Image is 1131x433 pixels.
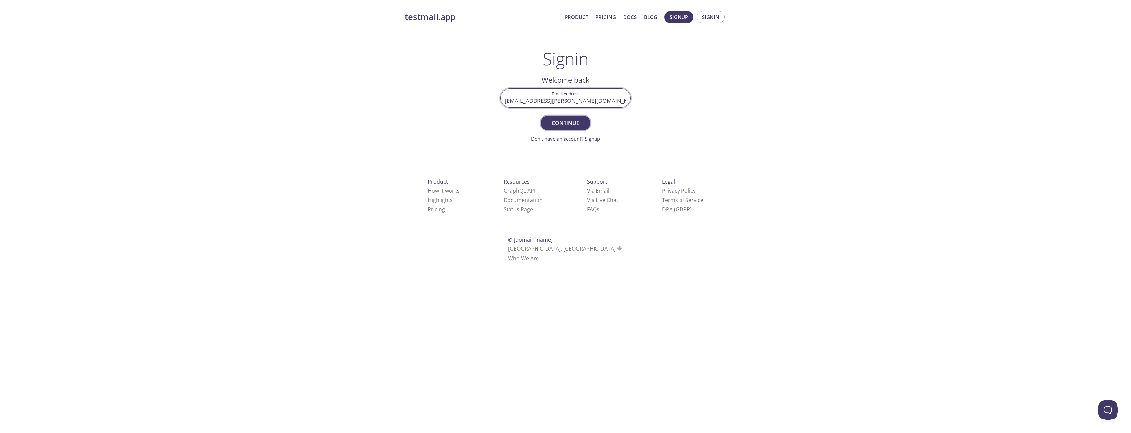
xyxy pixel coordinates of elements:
a: Product [565,13,588,21]
span: Signin [702,13,719,21]
a: Blog [644,13,657,21]
span: Legal [662,178,675,185]
span: Resources [504,178,530,185]
a: How it works [428,187,460,194]
a: Highlights [428,196,453,204]
span: Support [587,178,607,185]
span: [GEOGRAPHIC_DATA], [GEOGRAPHIC_DATA] [508,245,623,252]
span: Product [428,178,448,185]
button: Continue [541,116,590,130]
iframe: Help Scout Beacon - Open [1098,400,1118,420]
span: © [DOMAIN_NAME] [508,236,553,243]
a: DPA (GDPR) [662,206,692,213]
a: Pricing [595,13,616,21]
a: testmail.app [405,12,560,23]
a: Who We Are [508,255,539,262]
a: Status Page [504,206,533,213]
a: Don't have an account? Signup [531,135,600,142]
button: Signup [664,11,693,23]
button: Signin [697,11,725,23]
span: Continue [548,118,583,128]
a: Via Live Chat [587,196,618,204]
a: Privacy Policy [662,187,696,194]
h2: Welcome back [500,74,631,86]
span: s [597,206,599,213]
a: GraphQL API [504,187,535,194]
a: FAQ [587,206,599,213]
h1: Signin [543,49,589,69]
a: Pricing [428,206,445,213]
span: Signup [670,13,688,21]
strong: testmail [405,11,438,23]
a: Terms of Service [662,196,703,204]
a: Documentation [504,196,543,204]
a: Docs [623,13,637,21]
a: Via Email [587,187,609,194]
